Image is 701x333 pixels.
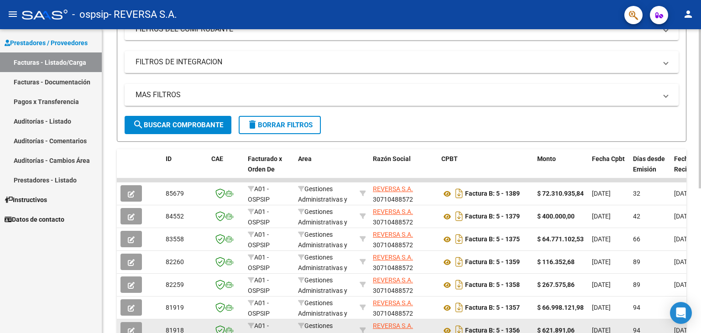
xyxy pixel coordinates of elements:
[537,304,584,311] strong: $ 66.998.121,98
[373,276,413,284] span: REVERSA S.A.
[5,214,64,224] span: Datos de contacto
[373,184,434,203] div: 30710488572
[298,299,347,328] span: Gestiones Administrativas y Otros
[166,190,184,197] span: 85679
[166,281,184,288] span: 82259
[537,155,556,162] span: Monto
[537,235,584,243] strong: $ 64.771.102,53
[588,149,629,189] datatable-header-cell: Fecha Cpbt
[166,213,184,220] span: 84552
[537,281,575,288] strong: $ 267.575,86
[670,302,692,324] div: Open Intercom Messenger
[453,232,465,246] i: Descargar documento
[298,254,347,282] span: Gestiones Administrativas y Otros
[5,195,47,205] span: Instructivos
[537,258,575,265] strong: $ 116.352,68
[7,9,18,20] mat-icon: menu
[373,254,413,261] span: REVERSA S.A.
[373,155,411,162] span: Razón Social
[125,51,679,73] mat-expansion-panel-header: FILTROS DE INTEGRACION
[162,149,208,189] datatable-header-cell: ID
[248,208,270,226] span: A01 - OSPSIP
[674,281,693,288] span: [DATE]
[5,38,88,48] span: Prestadores / Proveedores
[465,281,520,289] strong: Factura B: 5 - 1358
[453,255,465,269] i: Descargar documento
[453,300,465,315] i: Descargar documento
[298,185,347,213] span: Gestiones Administrativas y Otros
[453,209,465,224] i: Descargar documento
[373,208,413,215] span: REVERSA S.A.
[239,116,321,134] button: Borrar Filtros
[465,190,520,198] strong: Factura B: 5 - 1389
[373,275,434,294] div: 30710488572
[373,229,434,249] div: 30710488572
[298,155,312,162] span: Area
[633,281,640,288] span: 89
[369,149,438,189] datatable-header-cell: Razón Social
[453,186,465,201] i: Descargar documento
[633,190,640,197] span: 32
[248,254,270,271] span: A01 - OSPSIP
[592,213,611,220] span: [DATE]
[248,231,270,249] span: A01 - OSPSIP
[373,207,434,226] div: 30710488572
[125,84,679,106] mat-expansion-panel-header: MAS FILTROS
[136,90,657,100] mat-panel-title: MAS FILTROS
[592,281,611,288] span: [DATE]
[592,155,625,162] span: Fecha Cpbt
[674,258,693,265] span: [DATE]
[465,304,520,312] strong: Factura B: 5 - 1357
[537,213,575,220] strong: $ 400.000,00
[247,119,258,130] mat-icon: delete
[72,5,109,25] span: - ospsip
[683,9,694,20] mat-icon: person
[298,276,347,305] span: Gestiones Administrativas y Otros
[247,121,313,129] span: Borrar Filtros
[373,185,413,193] span: REVERSA S.A.
[629,149,670,189] datatable-header-cell: Días desde Emisión
[674,235,693,243] span: [DATE]
[537,190,584,197] strong: $ 72.310.935,84
[248,155,282,173] span: Facturado x Orden De
[633,258,640,265] span: 89
[244,149,294,189] datatable-header-cell: Facturado x Orden De
[453,277,465,292] i: Descargar documento
[633,235,640,243] span: 66
[109,5,177,25] span: - REVERSA S.A.
[166,304,184,311] span: 81919
[166,258,184,265] span: 82260
[373,299,413,307] span: REVERSA S.A.
[373,298,434,317] div: 30710488572
[166,235,184,243] span: 83558
[465,236,520,243] strong: Factura B: 5 - 1375
[294,149,356,189] datatable-header-cell: Area
[125,116,231,134] button: Buscar Comprobante
[633,304,640,311] span: 94
[211,155,223,162] span: CAE
[298,231,347,259] span: Gestiones Administrativas y Otros
[674,213,693,220] span: [DATE]
[592,190,611,197] span: [DATE]
[592,235,611,243] span: [DATE]
[133,121,223,129] span: Buscar Comprobante
[373,252,434,271] div: 30710488572
[592,258,611,265] span: [DATE]
[373,231,413,238] span: REVERSA S.A.
[633,155,665,173] span: Días desde Emisión
[248,185,270,203] span: A01 - OSPSIP
[133,119,144,130] mat-icon: search
[298,208,347,236] span: Gestiones Administrativas y Otros
[136,57,657,67] mat-panel-title: FILTROS DE INTEGRACION
[248,299,270,317] span: A01 - OSPSIP
[674,190,693,197] span: [DATE]
[208,149,244,189] datatable-header-cell: CAE
[592,304,611,311] span: [DATE]
[465,259,520,266] strong: Factura B: 5 - 1359
[248,276,270,294] span: A01 - OSPSIP
[465,213,520,220] strong: Factura B: 5 - 1379
[441,155,458,162] span: CPBT
[534,149,588,189] datatable-header-cell: Monto
[674,155,700,173] span: Fecha Recibido
[633,213,640,220] span: 42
